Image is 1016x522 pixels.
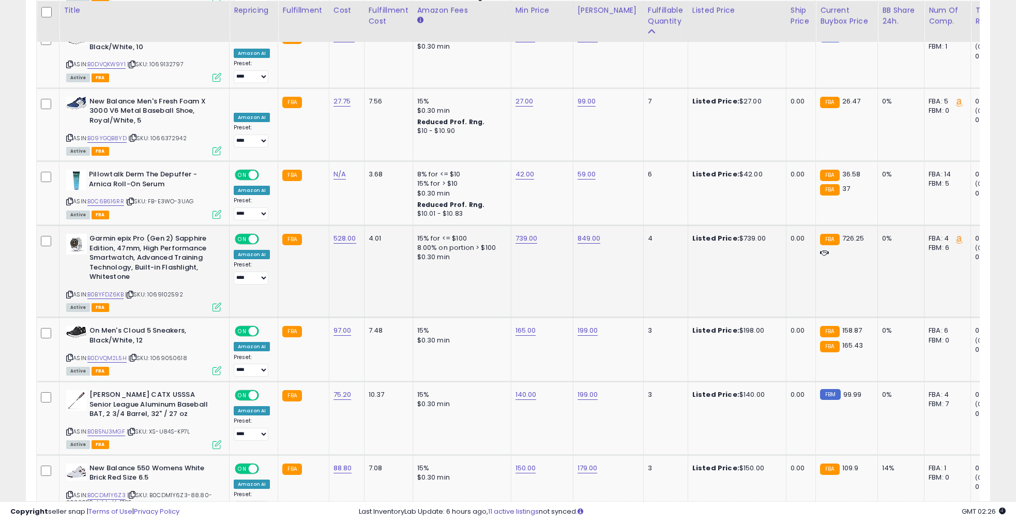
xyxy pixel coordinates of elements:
span: | SKU: XS-U84S-KP7L [127,427,190,436]
div: 7.56 [369,97,405,106]
span: FBA [92,440,109,449]
a: N/A [333,169,346,180]
b: Listed Price: [692,325,739,335]
div: Preset: [234,491,270,514]
a: B09YGQB8YD [87,134,127,143]
b: Listed Price: [692,169,739,179]
div: 0.00 [791,97,808,106]
span: 37 [842,184,850,193]
div: 4 [648,234,680,243]
span: OFF [257,464,274,473]
b: Listed Price: [692,463,739,473]
div: 14% [882,464,916,473]
div: Num of Comp. [929,5,966,27]
div: FBM: 7 [929,399,963,409]
div: FBA: 1 [929,464,963,473]
div: Cost [333,5,360,16]
div: $0.30 min [417,473,503,482]
a: 27.75 [333,96,351,107]
a: 179.00 [578,463,598,473]
span: ON [236,235,249,244]
small: (0%) [975,336,990,345]
b: On Men's Cloud 5 Sneakers, Black/White, 10 [89,33,215,54]
a: 27.00 [515,96,534,107]
span: All listings currently available for purchase on Amazon [66,73,90,82]
span: OFF [257,235,274,244]
div: 3.68 [369,170,405,179]
a: 739.00 [515,233,538,244]
span: All listings currently available for purchase on Amazon [66,440,90,449]
a: 528.00 [333,233,356,244]
b: New Balance 550 Womens White Brick Red Size 6.5 [89,464,215,485]
div: Fulfillment Cost [369,5,408,27]
div: FBM: 6 [929,243,963,252]
div: [PERSON_NAME] [578,5,639,16]
div: 0% [882,97,916,106]
div: 3 [648,390,680,399]
div: 3 [648,464,680,473]
b: New Balance Men's Fresh Foam X 3000 V6 Metal Baseball Shoe, Royal/White, 5 [89,97,215,128]
span: FBA [92,303,109,312]
div: Repricing [234,5,274,16]
small: Amazon Fees. [417,16,423,25]
div: ASIN: [66,97,221,154]
div: 8.00% on portion > $100 [417,243,503,252]
small: FBA [820,341,839,352]
div: Amazon Fees [417,5,507,16]
div: 0% [882,234,916,243]
div: 4.01 [369,234,405,243]
div: 0.00 [791,464,808,473]
small: FBA [282,464,301,475]
span: | SKU: B0CDM1Y6Z3-88.80-20230119-hibbett-1735 [66,491,212,506]
div: $0.30 min [417,336,503,345]
small: (0%) [975,180,990,188]
div: Fulfillable Quantity [648,5,684,27]
div: 0.00 [791,234,808,243]
div: 15% [417,390,503,399]
span: 726.25 [842,233,865,243]
div: FBA: 6 [929,326,963,335]
img: 41iqTtMMt4L._SL40_.jpg [66,97,87,110]
div: Amazon AI [234,113,270,122]
span: | SKU: 1069132797 [127,60,184,68]
a: 140.00 [515,390,537,400]
div: Amazon AI [234,186,270,195]
div: FBA: 14 [929,170,963,179]
a: 165.00 [515,325,536,336]
div: FBA: 4 [929,390,963,399]
div: Preset: [234,124,270,147]
span: All listings currently available for purchase on Amazon [66,211,90,219]
small: FBA [282,326,301,337]
span: 99.99 [843,390,862,399]
div: 0% [882,326,916,335]
span: ON [236,464,249,473]
div: 7 [648,97,680,106]
span: FBA [92,73,109,82]
span: ON [236,391,249,400]
img: 41me2yLrdGL._SL40_.jpg [66,464,87,481]
a: 59.00 [578,169,596,180]
a: Privacy Policy [134,506,179,516]
div: FBM: 5 [929,179,963,188]
span: | SKU: 1069102592 [125,290,183,299]
div: $10 - $10.90 [417,127,503,136]
div: Preset: [234,197,270,220]
small: FBA [820,464,839,475]
div: 3 [648,326,680,335]
div: $150.00 [692,464,778,473]
div: Fulfillment [282,5,324,16]
div: $0.30 min [417,399,503,409]
b: Listed Price: [692,390,739,399]
a: B0B5NJ3MGF [87,427,125,436]
div: Listed Price [692,5,782,16]
div: BB Share 24h. [882,5,920,27]
span: 2025-08-14 02:26 GMT [962,506,1006,516]
img: 31Ni3hCnTqL._SL40_.jpg [66,390,87,411]
div: 7.08 [369,464,405,473]
small: (0%) [975,107,990,115]
small: FBA [282,97,301,108]
div: $0.30 min [417,189,503,198]
a: 42.00 [515,169,535,180]
div: ASIN: [66,234,221,310]
span: OFF [257,171,274,180]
